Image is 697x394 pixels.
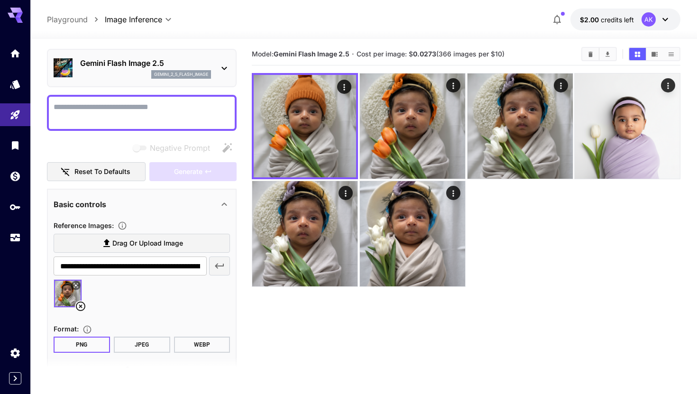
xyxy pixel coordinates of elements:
div: Actions [446,186,460,200]
div: Settings [9,347,21,359]
div: Actions [339,186,353,200]
button: JPEG [114,337,170,353]
p: · [352,48,354,60]
div: API Keys [9,201,21,213]
span: Negative prompts are not compatible with the selected model. [131,142,218,154]
div: $2.00 [580,15,634,25]
span: Drag or upload image [112,238,183,249]
div: Models [9,78,21,90]
button: Show images in grid view [629,48,646,60]
div: Actions [553,78,568,92]
div: Library [9,139,21,151]
span: Model: [252,50,349,58]
span: Image Inference [105,14,162,25]
button: WEBP [174,337,230,353]
img: f40taDvKT6NrAAAAAElFTkSuQmCC [254,75,356,177]
img: Z0Zkf44I5XgAAAABJRU5ErkJggg== [360,181,465,286]
p: Gemini Flash Image 2.5 [80,57,211,69]
div: Usage [9,232,21,244]
b: 0.0273 [413,50,436,58]
span: credits left [601,16,634,24]
div: Show images in grid viewShow images in video viewShow images in list view [628,47,680,61]
div: Wallet [9,170,21,182]
div: Gemini Flash Image 2.5gemini_2_5_flash_image [54,54,230,82]
div: AK [642,12,656,27]
div: Clear ImagesDownload All [581,47,617,61]
div: Actions [661,78,675,92]
button: Upload a reference image to guide the result. This is needed for Image-to-Image or Inpainting. Su... [114,221,131,230]
a: Playground [47,14,88,25]
b: Gemini Flash Image 2.5 [274,50,349,58]
img: A2QtZGtRTO4AAAAAAElFTkSuQmCC [575,73,680,179]
button: Reset to defaults [47,162,146,182]
button: PNG [54,337,110,353]
img: D+v0uLHGuUXqAAAAAElFTkSuQmCC [360,73,465,179]
button: Show images in list view [663,48,679,60]
span: Cost per image: $ (366 images per $10) [357,50,504,58]
p: gemini_2_5_flash_image [154,71,208,78]
div: Playground [9,109,21,121]
button: Clear Images [582,48,599,60]
span: $2.00 [580,16,601,24]
button: Download All [599,48,616,60]
div: Home [9,47,21,59]
button: Expand sidebar [9,372,21,385]
span: Format : [54,325,79,333]
div: Actions [337,80,351,94]
img: Q+3JOYxalmmqgAAAABJRU5ErkJggg== [468,73,573,179]
img: wIkfSynwV4kGAAAAABJRU5ErkJggg== [252,181,358,286]
p: Basic controls [54,199,106,210]
button: $2.00AK [570,9,680,30]
div: Actions [446,78,460,92]
nav: breadcrumb [47,14,105,25]
span: Negative Prompt [150,142,210,154]
div: Basic controls [54,193,230,216]
button: Show images in video view [646,48,663,60]
button: Choose the file format for the output image. [79,325,96,334]
label: Drag or upload image [54,234,230,253]
span: Reference Images : [54,221,114,229]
